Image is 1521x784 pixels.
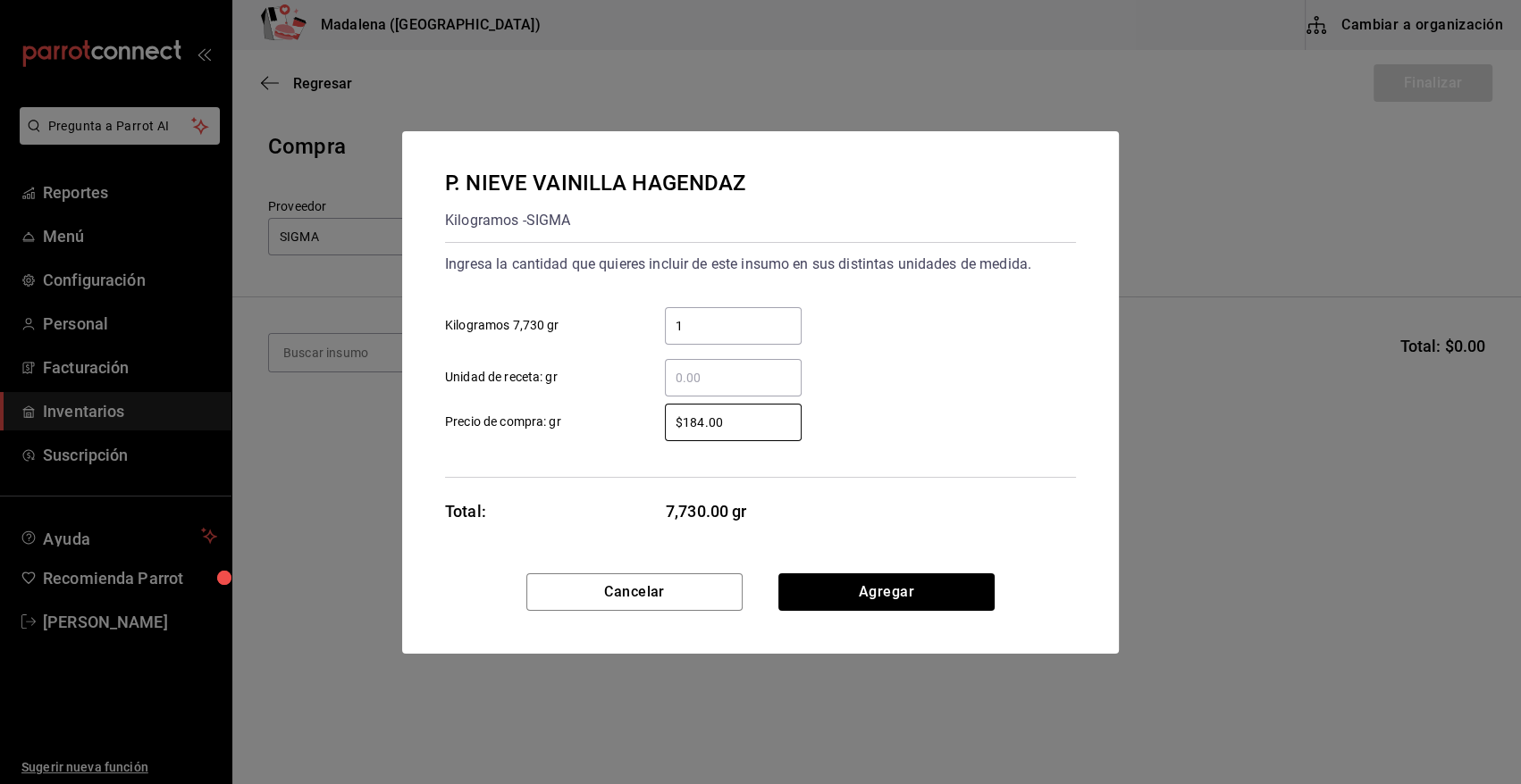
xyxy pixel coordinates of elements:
[666,499,803,523] span: 7,730.00 gr
[445,368,558,387] span: Unidad de receta: gr
[526,573,743,611] button: Cancelar
[445,167,745,199] div: P. NIEVE VAINILLA HAGENDAZ
[445,316,559,335] span: Kilogramos 7,730 gr
[445,206,745,235] div: Kilogramos - SIGMA
[665,412,802,433] input: Precio de compra: gr
[445,413,561,431] span: Precio de compra: gr
[445,499,486,523] div: Total:
[665,315,802,337] input: Kilogramos 7,730 gr
[445,250,1076,279] div: Ingresa la cantidad que quieres incluir de este insumo en sus distintas unidades de medida.
[778,573,995,611] button: Agregar
[665,367,802,388] input: Unidad de receta: gr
